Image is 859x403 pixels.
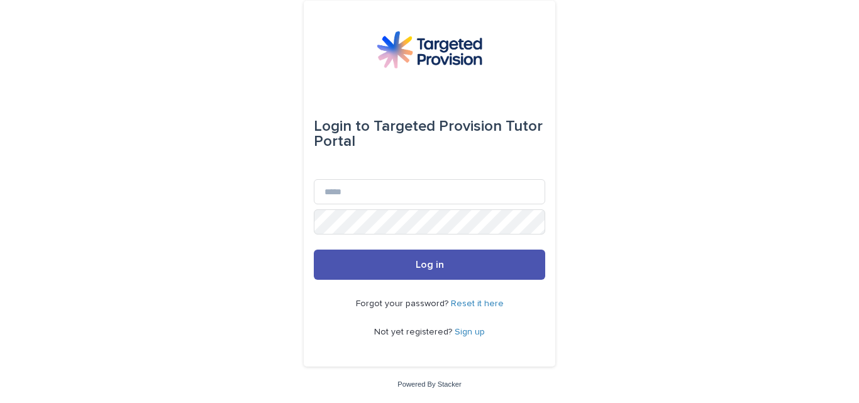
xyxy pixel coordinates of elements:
[451,299,504,308] a: Reset it here
[356,299,451,308] span: Forgot your password?
[377,31,482,69] img: M5nRWzHhSzIhMunXDL62
[397,380,461,388] a: Powered By Stacker
[416,260,444,270] span: Log in
[455,328,485,336] a: Sign up
[314,119,370,134] span: Login to
[314,109,545,159] div: Targeted Provision Tutor Portal
[314,250,545,280] button: Log in
[374,328,455,336] span: Not yet registered?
